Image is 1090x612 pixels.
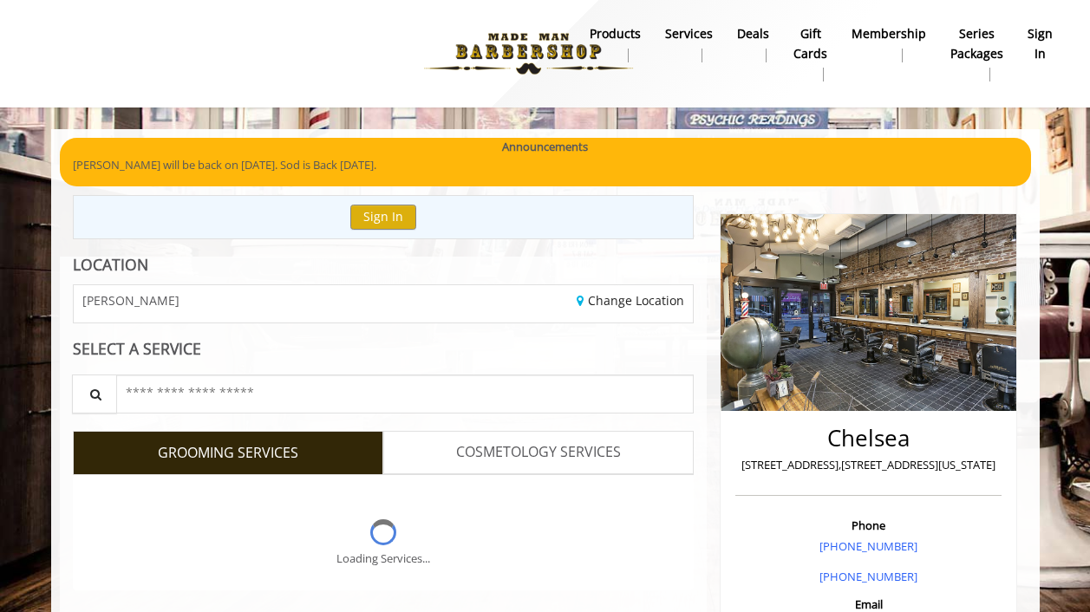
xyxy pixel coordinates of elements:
[819,569,917,584] a: [PHONE_NUMBER]
[781,22,839,86] a: Gift cardsgift cards
[73,156,1018,174] p: [PERSON_NAME] will be back on [DATE]. Sod is Back [DATE].
[82,294,179,307] span: [PERSON_NAME]
[938,22,1015,86] a: Series packagesSeries packages
[793,24,827,63] b: gift cards
[737,24,769,43] b: Deals
[839,22,938,67] a: MembershipMembership
[72,374,117,413] button: Service Search
[590,24,641,43] b: products
[578,22,653,67] a: Productsproducts
[409,6,648,101] img: Made Man Barbershop logo
[502,138,588,156] b: Announcements
[740,598,997,610] h3: Email
[852,24,926,43] b: Membership
[653,22,725,67] a: ServicesServices
[740,456,997,474] p: [STREET_ADDRESS],[STREET_ADDRESS][US_STATE]
[725,22,781,67] a: DealsDeals
[73,254,148,275] b: LOCATION
[740,519,997,531] h3: Phone
[336,550,430,568] div: Loading Services...
[158,442,298,465] span: GROOMING SERVICES
[73,474,695,590] div: Grooming services
[1015,22,1065,67] a: sign insign in
[665,24,713,43] b: Services
[950,24,1003,63] b: Series packages
[73,341,695,357] div: SELECT A SERVICE
[740,426,997,451] h2: Chelsea
[577,292,684,309] a: Change Location
[819,538,917,554] a: [PHONE_NUMBER]
[350,205,416,230] button: Sign In
[1028,24,1053,63] b: sign in
[456,441,621,464] span: COSMETOLOGY SERVICES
